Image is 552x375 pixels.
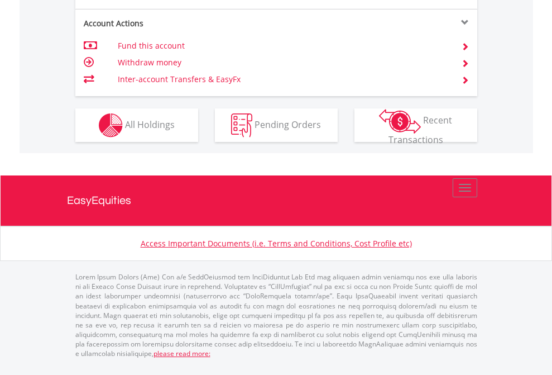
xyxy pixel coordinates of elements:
[67,175,486,226] a: EasyEquities
[118,54,448,71] td: Withdraw money
[141,238,412,249] a: Access Important Documents (i.e. Terms and Conditions, Cost Profile etc)
[125,118,175,130] span: All Holdings
[215,108,338,142] button: Pending Orders
[75,272,477,358] p: Lorem Ipsum Dolors (Ame) Con a/e SeddOeiusmod tem InciDiduntut Lab Etd mag aliquaen admin veniamq...
[153,349,210,358] a: please read more:
[75,108,198,142] button: All Holdings
[99,113,123,137] img: holdings-wht.png
[231,113,252,137] img: pending_instructions-wht.png
[118,37,448,54] td: Fund this account
[75,18,276,29] div: Account Actions
[255,118,321,130] span: Pending Orders
[354,108,477,142] button: Recent Transactions
[379,109,421,134] img: transactions-zar-wht.png
[118,71,448,88] td: Inter-account Transfers & EasyFx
